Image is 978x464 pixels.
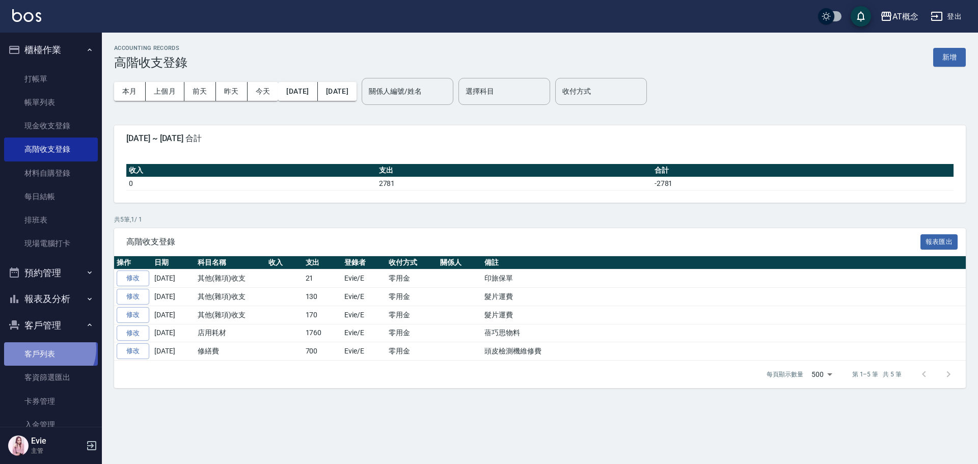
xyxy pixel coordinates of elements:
span: [DATE] ~ [DATE] 合計 [126,133,954,144]
button: 前天 [184,82,216,101]
td: 頭皮檢測機維修費 [482,342,966,361]
td: 21 [303,269,342,288]
a: 客資篩選匯出 [4,366,98,389]
td: Evie/E [342,288,386,306]
a: 修改 [117,289,149,305]
th: 收付方式 [386,256,438,269]
th: 合計 [652,164,954,177]
a: 現場電腦打卡 [4,232,98,255]
button: 昨天 [216,82,248,101]
a: 入金管理 [4,413,98,436]
th: 備註 [482,256,966,269]
h3: 高階收支登錄 [114,56,187,70]
p: 第 1–5 筆 共 5 筆 [852,370,902,379]
td: Evie/E [342,342,386,361]
a: 修改 [117,307,149,323]
td: 其他(雜項)收支 [195,269,266,288]
button: 客戶管理 [4,312,98,339]
th: 收入 [126,164,376,177]
button: 上個月 [146,82,184,101]
th: 關係人 [438,256,482,269]
td: [DATE] [152,342,195,361]
td: 700 [303,342,342,361]
a: 客戶列表 [4,342,98,366]
button: 新增 [933,48,966,67]
td: 130 [303,288,342,306]
td: Evie/E [342,306,386,324]
td: 修繕費 [195,342,266,361]
th: 收入 [266,256,303,269]
span: 高階收支登錄 [126,237,920,247]
button: 預約管理 [4,260,98,286]
button: save [851,6,871,26]
td: [DATE] [152,324,195,342]
p: 主管 [31,446,83,455]
a: 修改 [117,343,149,359]
th: 操作 [114,256,152,269]
td: 零用金 [386,324,438,342]
h2: ACCOUNTING RECORDS [114,45,187,51]
p: 每頁顯示數量 [767,370,803,379]
td: 蓓巧思物料 [482,324,966,342]
td: 零用金 [386,306,438,324]
button: [DATE] [278,82,317,101]
td: 2781 [376,177,652,190]
button: 今天 [248,82,279,101]
a: 材料自購登錄 [4,161,98,185]
a: 修改 [117,270,149,286]
a: 卡券管理 [4,390,98,413]
th: 支出 [303,256,342,269]
div: 500 [807,361,836,388]
th: 登錄者 [342,256,386,269]
td: Evie/E [342,269,386,288]
a: 報表匯出 [920,236,958,246]
a: 帳單列表 [4,91,98,114]
th: 日期 [152,256,195,269]
td: 零用金 [386,288,438,306]
img: Logo [12,9,41,22]
button: 櫃檯作業 [4,37,98,63]
td: 店用耗材 [195,324,266,342]
th: 支出 [376,164,652,177]
a: 新增 [933,52,966,62]
button: 報表匯出 [920,234,958,250]
a: 高階收支登錄 [4,138,98,161]
td: [DATE] [152,288,195,306]
td: 髮片運費 [482,288,966,306]
a: 排班表 [4,208,98,232]
button: [DATE] [318,82,357,101]
h5: Evie [31,436,83,446]
td: [DATE] [152,306,195,324]
a: 每日結帳 [4,185,98,208]
td: 0 [126,177,376,190]
div: AT概念 [892,10,918,23]
th: 科目名稱 [195,256,266,269]
td: 零用金 [386,269,438,288]
td: 印旅保單 [482,269,966,288]
td: 其他(雜項)收支 [195,288,266,306]
td: Evie/E [342,324,386,342]
img: Person [8,435,29,456]
p: 共 5 筆, 1 / 1 [114,215,966,224]
button: 登出 [927,7,966,26]
button: AT概念 [876,6,922,27]
td: 髮片運費 [482,306,966,324]
button: 報表及分析 [4,286,98,312]
button: 本月 [114,82,146,101]
td: 零用金 [386,342,438,361]
a: 修改 [117,325,149,341]
td: 170 [303,306,342,324]
td: 其他(雜項)收支 [195,306,266,324]
a: 打帳單 [4,67,98,91]
td: 1760 [303,324,342,342]
a: 現金收支登錄 [4,114,98,138]
td: [DATE] [152,269,195,288]
td: -2781 [652,177,954,190]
